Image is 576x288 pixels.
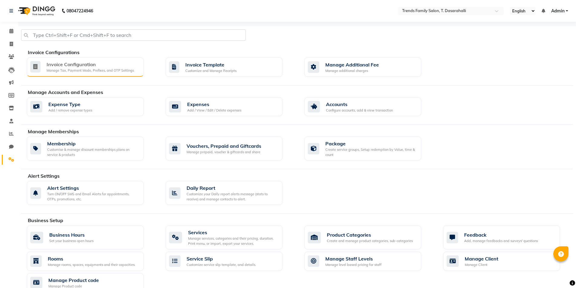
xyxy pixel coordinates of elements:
[326,108,393,113] div: Configure accounts, add & view transaction
[187,192,278,202] div: Customize your Daily report alerts message (stats to receive) and manage contacts to alert.
[49,231,93,238] div: Business Hours
[166,137,295,160] a: Vouchers, Prepaid and GiftcardsManage prepaid, voucher & giftcards and share
[304,137,434,160] a: PackageCreate service groups, Setup redemption by Value, time & count
[27,252,157,271] a: RoomsManage rooms, spaces, equipments and their capacities.
[327,238,413,244] div: Create and manage product categories, sub-categories
[48,255,135,262] div: Rooms
[15,2,57,19] img: logo
[27,225,157,249] a: Business HoursSet your business open hours
[464,231,538,238] div: Feedback
[185,61,236,68] div: Invoice Template
[325,68,379,73] div: Manage additional charges
[187,108,241,113] div: Add / View / Edit / Delete expenses
[325,147,416,157] div: Create service groups, Setup redemption by Value, time & count
[187,262,256,267] div: Customize service slip template, and details.
[304,57,434,77] a: Manage Additional FeeManage additional charges
[27,97,157,116] a: Expense TypeAdd / remove expense types
[187,184,278,192] div: Daily Report
[188,236,278,246] div: Manage services, categories and their pricing, duration. Print menu, or import, export your servi...
[48,277,99,284] div: Manage Product code
[327,231,413,238] div: Product Categories
[48,262,135,267] div: Manage rooms, spaces, equipments and their capacities.
[166,57,295,77] a: Invoice TemplateCustomize and Manage Receipts
[551,8,565,14] span: Admin
[443,225,573,249] a: FeedbackAdd, manage feedbacks and surveys' questions
[166,225,295,249] a: ServicesManage services, categories and their pricing, duration. Print menu, or import, export yo...
[47,147,139,157] div: Customise & manage discount memberships plans on service & products
[187,101,241,108] div: Expenses
[443,252,573,271] a: Manage ClientManage Client
[325,140,416,147] div: Package
[47,184,139,192] div: Alert Settings
[27,137,157,160] a: MembershipCustomise & manage discount memberships plans on service & products
[49,238,93,244] div: Set your business open hours
[47,192,139,202] div: Turn ON/OFF SMS and Email Alerts for appointments, OTPs, promotions, etc.
[465,262,498,267] div: Manage Client
[27,181,157,205] a: Alert SettingsTurn ON/OFF SMS and Email Alerts for appointments, OTPs, promotions, etc.
[166,97,295,116] a: ExpensesAdd / View / Edit / Delete expenses
[47,140,139,147] div: Membership
[304,97,434,116] a: AccountsConfigure accounts, add & view transaction
[325,262,382,267] div: Manage level based pricing for staff
[27,57,157,77] a: Invoice ConfigurationManage Tax, Payment Mode, Prefixes, and OTP Settings
[166,252,295,271] a: Service SlipCustomize service slip template, and details.
[304,225,434,249] a: Product CategoriesCreate and manage product categories, sub-categories
[187,142,261,150] div: Vouchers, Prepaid and Giftcards
[304,252,434,271] a: Manage Staff LevelsManage level based pricing for staff
[166,181,295,205] a: Daily ReportCustomize your Daily report alerts message (stats to receive) and manage contacts to ...
[48,101,92,108] div: Expense Type
[188,229,278,236] div: Services
[325,61,379,68] div: Manage Additional Fee
[325,255,382,262] div: Manage Staff Levels
[185,68,236,73] div: Customize and Manage Receipts
[464,238,538,244] div: Add, manage feedbacks and surveys' questions
[187,255,256,262] div: Service Slip
[465,255,498,262] div: Manage Client
[47,68,134,73] div: Manage Tax, Payment Mode, Prefixes, and OTP Settings
[21,29,246,41] input: Type Ctrl+Shift+F or Cmd+Shift+F to search
[48,108,92,113] div: Add / remove expense types
[67,2,93,19] b: 08047224946
[187,150,261,155] div: Manage prepaid, voucher & giftcards and share
[326,101,393,108] div: Accounts
[47,61,134,68] div: Invoice Configuration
